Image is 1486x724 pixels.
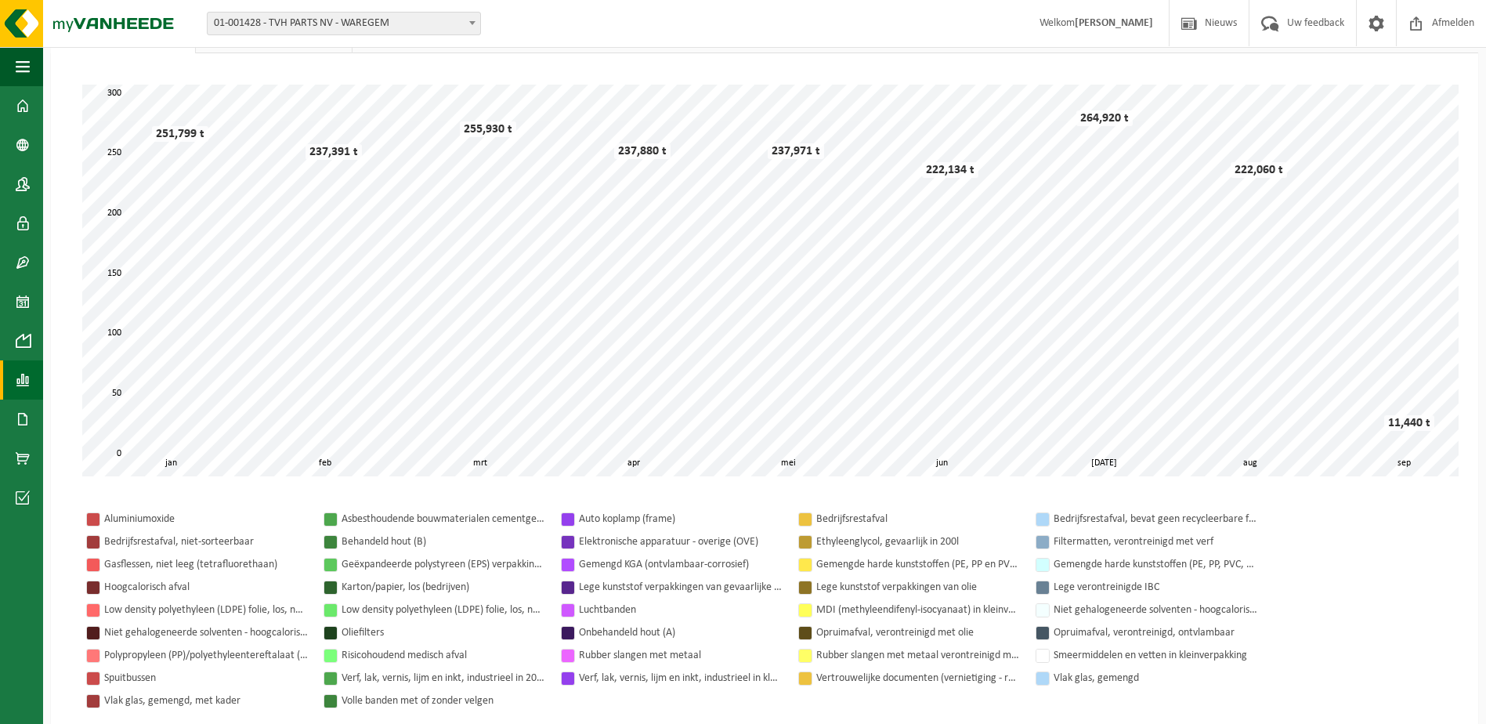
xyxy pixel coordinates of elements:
[342,555,545,574] div: Geëxpandeerde polystyreen (EPS) verpakking (< 1 m² per stuk), recycleerbaar
[579,577,783,597] div: Lege kunststof verpakkingen van gevaarlijke stoffen
[816,532,1020,552] div: Ethyleenglycol, gevaarlijk in 200l
[460,121,516,137] div: 255,930 t
[816,623,1020,643] div: Opruimafval, verontreinigd met olie
[104,600,308,620] div: Low density polyethyleen (LDPE) folie, los, naturel
[816,577,1020,597] div: Lege kunststof verpakkingen van olie
[816,555,1020,574] div: Gemengde harde kunststoffen (PE, PP en PVC), recycleerbaar (industrieel)
[1054,646,1257,665] div: Smeermiddelen en vetten in kleinverpakking
[342,646,545,665] div: Risicohoudend medisch afval
[104,532,308,552] div: Bedrijfsrestafval, niet-sorteerbaar
[104,623,308,643] div: Niet gehalogeneerde solventen - hoogcalorisch in kleinverpakking
[579,509,783,529] div: Auto koplamp (frame)
[104,691,308,711] div: Vlak glas, gemengd, met kader
[152,126,208,142] div: 251,799 t
[104,555,308,574] div: Gasflessen, niet leeg (tetrafluorethaan)
[104,509,308,529] div: Aluminiumoxide
[816,668,1020,688] div: Vertrouwelijke documenten (vernietiging - recyclage)
[1054,577,1257,597] div: Lege verontreinigde IBC
[342,691,545,711] div: Volle banden met of zonder velgen
[104,668,308,688] div: Spuitbussen
[579,555,783,574] div: Gemengd KGA (ontvlambaar-corrosief)
[342,623,545,643] div: Oliefilters
[579,668,783,688] div: Verf, lak, vernis, lijm en inkt, industrieel in kleinverpakking
[342,509,545,529] div: Asbesthoudende bouwmaterialen cementgebonden (hechtgebonden)
[208,13,480,34] span: 01-001428 - TVH PARTS NV - WAREGEM
[579,600,783,620] div: Luchtbanden
[104,646,308,665] div: Polypropyleen (PP)/polyethyleentereftalaat (PET) spanbanden
[1076,110,1133,126] div: 264,920 t
[614,143,671,159] div: 237,880 t
[922,162,978,178] div: 222,134 t
[104,577,308,597] div: Hoogcalorisch afval
[816,646,1020,665] div: Rubber slangen met metaal verontreinigd met olie
[342,577,545,597] div: Karton/papier, los (bedrijven)
[579,623,783,643] div: Onbehandeld hout (A)
[1054,668,1257,688] div: Vlak glas, gemengd
[1054,623,1257,643] div: Opruimafval, verontreinigd, ontvlambaar
[1054,532,1257,552] div: Filtermatten, verontreinigd met verf
[306,144,362,160] div: 237,391 t
[768,143,824,159] div: 237,971 t
[816,509,1020,529] div: Bedrijfsrestafval
[1384,415,1434,431] div: 11,440 t
[579,532,783,552] div: Elektronische apparatuur - overige (OVE)
[1054,509,1257,529] div: Bedrijfsrestafval, bevat geen recycleerbare fracties, verbrandbaar na verkleining
[1054,555,1257,574] div: Gemengde harde kunststoffen (PE, PP, PVC, ABS, PC, PA, ...), recycleerbaar (industriel)
[342,600,545,620] div: Low density polyethyleen (LDPE) folie, los, naturel/gekleurd (80/20)
[342,668,545,688] div: Verf, lak, vernis, lijm en inkt, industrieel in 200lt-vat
[1075,17,1153,29] strong: [PERSON_NAME]
[207,12,481,35] span: 01-001428 - TVH PARTS NV - WAREGEM
[1054,600,1257,620] div: Niet gehalogeneerde solventen - hoogcalorisch in IBC
[816,600,1020,620] div: MDI (methyleendifenyl-isocyanaat) in kleinverpakking
[579,646,783,665] div: Rubber slangen met metaal
[1231,162,1287,178] div: 222,060 t
[342,532,545,552] div: Behandeld hout (B)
